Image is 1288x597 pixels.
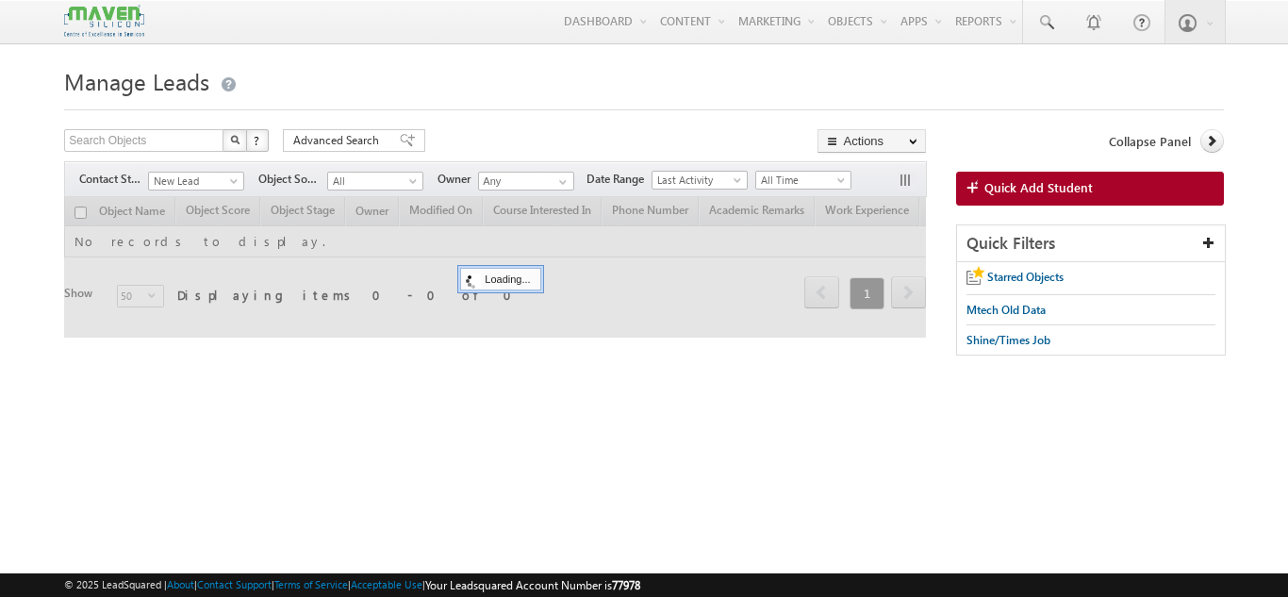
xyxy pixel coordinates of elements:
[258,171,327,188] span: Object Source
[987,270,1064,284] span: Starred Objects
[1109,133,1191,150] span: Collapse Panel
[246,129,269,152] button: ?
[64,5,143,38] img: Custom Logo
[956,172,1224,206] a: Quick Add Student
[478,172,574,191] input: Type to Search
[197,578,272,590] a: Contact Support
[64,576,640,594] span: © 2025 LeadSquared | | | | |
[293,132,385,149] span: Advanced Search
[652,172,742,189] span: Last Activity
[327,172,423,191] a: All
[425,578,640,592] span: Your Leadsquared Account Number is
[957,225,1225,262] div: Quick Filters
[148,172,244,191] a: New Lead
[549,173,572,191] a: Show All Items
[438,171,478,188] span: Owner
[351,578,422,590] a: Acceptable Use
[64,66,209,96] span: Manage Leads
[254,132,262,148] span: ?
[79,171,148,188] span: Contact Stage
[167,578,194,590] a: About
[612,578,640,592] span: 77978
[966,303,1046,317] span: Mtech Old Data
[984,179,1093,196] span: Quick Add Student
[586,171,652,188] span: Date Range
[460,268,540,290] div: Loading...
[756,172,846,189] span: All Time
[274,578,348,590] a: Terms of Service
[817,129,926,153] button: Actions
[328,173,418,190] span: All
[755,171,851,190] a: All Time
[149,173,239,190] span: New Lead
[966,333,1050,347] span: Shine/Times Job
[230,135,239,144] img: Search
[652,171,748,190] a: Last Activity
